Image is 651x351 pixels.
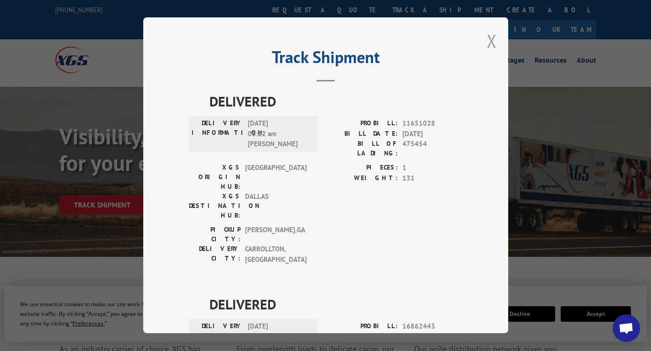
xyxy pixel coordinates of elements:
[402,173,463,184] span: 131
[326,173,398,184] label: WEIGHT:
[326,332,398,342] label: BILL DATE:
[189,191,240,220] label: XGS DESTINATION HUB:
[402,129,463,139] span: [DATE]
[402,163,463,173] span: 1
[245,225,307,244] span: [PERSON_NAME] , GA
[326,139,398,158] label: BILL OF LADING:
[245,244,307,265] span: CARROLLTON , [GEOGRAPHIC_DATA]
[402,332,463,342] span: [DATE]
[189,163,240,191] label: XGS ORIGIN HUB:
[487,29,497,53] button: Close modal
[248,118,309,149] span: [DATE] 06:22 am [PERSON_NAME]
[402,118,463,129] span: 11651028
[613,314,640,342] div: Open chat
[326,163,398,173] label: PIECES:
[209,91,463,112] span: DELIVERED
[192,118,243,149] label: DELIVERY INFORMATION:
[189,225,240,244] label: PICKUP CITY:
[189,244,240,265] label: DELIVERY CITY:
[189,51,463,68] h2: Track Shipment
[209,294,463,314] span: DELIVERED
[245,191,307,220] span: DALLAS
[326,321,398,332] label: PROBILL:
[245,163,307,191] span: [GEOGRAPHIC_DATA]
[326,118,398,129] label: PROBILL:
[402,139,463,158] span: 475454
[402,321,463,332] span: 16862443
[326,129,398,139] label: BILL DATE:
